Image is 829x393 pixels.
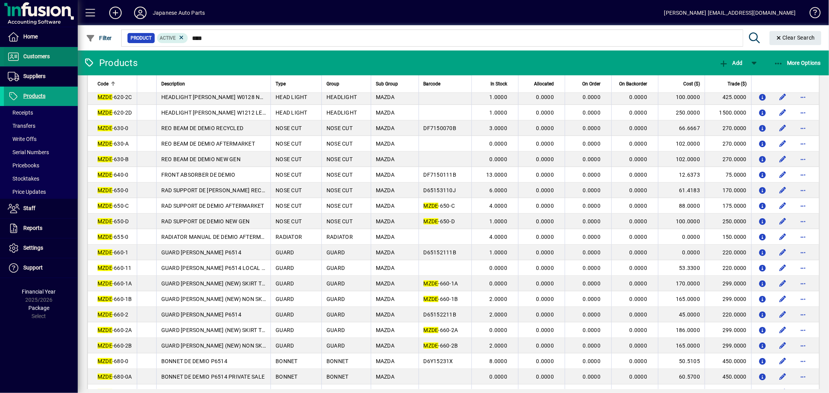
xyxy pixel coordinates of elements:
[777,246,789,259] button: Edit
[23,73,45,79] span: Suppliers
[326,249,345,256] span: GUARD
[23,205,35,211] span: Staff
[4,258,78,278] a: Support
[84,31,114,45] button: Filter
[490,203,508,209] span: 4.0000
[424,280,438,287] em: MZDE
[98,311,112,318] em: MZDE
[630,203,647,209] span: 0.0000
[777,370,789,383] button: Edit
[658,151,705,167] td: 102.0000
[658,167,705,183] td: 12.6373
[705,198,751,214] td: 175.0000
[583,125,601,131] span: 0.0000
[583,280,601,287] span: 0.0000
[376,141,394,147] span: MAZDA
[797,339,809,352] button: More options
[630,280,647,287] span: 0.0000
[630,218,647,224] span: 0.0000
[536,265,554,271] span: 0.0000
[630,94,647,100] span: 0.0000
[98,249,129,256] span: -660-1
[717,56,744,70] button: Add
[583,94,601,100] span: 0.0000
[98,234,129,240] span: -655-0
[376,203,394,209] span: MAZDA
[777,293,789,305] button: Edit
[276,172,302,178] span: NOSE CUT
[4,132,78,146] a: Write Offs
[536,234,554,240] span: 0.0000
[326,80,339,88] span: Group
[424,80,441,88] span: Barcode
[161,311,241,318] span: GUARD [PERSON_NAME] P6514
[376,311,394,318] span: MAZDA
[326,172,353,178] span: NOSE CUT
[490,311,508,318] span: 2.0000
[705,229,751,245] td: 150.0000
[490,280,508,287] span: 0.0000
[630,265,647,271] span: 0.0000
[583,203,601,209] span: 0.0000
[705,89,751,105] td: 425.0000
[160,35,176,41] span: Active
[583,172,601,178] span: 0.0000
[583,156,601,162] span: 0.0000
[98,203,112,209] em: MZDE
[536,141,554,147] span: 0.0000
[98,80,108,88] span: Code
[4,238,78,258] a: Settings
[490,125,508,131] span: 3.0000
[153,7,205,19] div: Japanese Auto Parts
[797,215,809,228] button: More options
[326,125,353,131] span: NOSE CUT
[424,125,457,131] span: DF7150070B
[128,6,153,20] button: Profile
[658,214,705,229] td: 100.0000
[98,265,112,271] em: MZDE
[536,156,554,162] span: 0.0000
[536,249,554,256] span: 0.0000
[326,94,357,100] span: HEADLIGHT
[326,311,345,318] span: GUARD
[536,280,554,287] span: 0.0000
[276,265,294,271] span: GUARD
[658,89,705,105] td: 100.0000
[326,265,345,271] span: GUARD
[276,156,302,162] span: NOSE CUT
[326,141,353,147] span: NOSE CUT
[424,203,438,209] em: MZDE
[4,106,78,119] a: Receipts
[98,141,129,147] span: -630-A
[98,249,112,256] em: MZDE
[490,94,508,100] span: 1.0000
[490,187,508,193] span: 6.0000
[705,151,751,167] td: 270.0000
[98,218,112,224] em: MZDE
[23,245,43,251] span: Settings
[276,311,294,318] span: GUARD
[705,276,751,291] td: 299.0000
[658,136,705,151] td: 102.0000
[683,80,700,88] span: Cost ($)
[777,122,789,134] button: Edit
[376,125,394,131] span: MAZDA
[777,324,789,336] button: Edit
[23,225,42,231] span: Reports
[98,265,132,271] span: -660-11
[630,156,647,162] span: 0.0000
[705,120,751,136] td: 270.0000
[777,262,789,274] button: Edit
[797,308,809,321] button: More options
[797,200,809,212] button: More options
[161,141,255,147] span: REO BEAM DE DEMIO AFTERMARKET
[658,229,705,245] td: 0.0000
[534,80,554,88] span: Allocated
[797,293,809,305] button: More options
[98,110,132,116] span: -620-2D
[777,106,789,119] button: Edit
[490,80,507,88] span: In Stock
[583,218,601,224] span: 0.0000
[797,137,809,150] button: More options
[630,110,647,116] span: 0.0000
